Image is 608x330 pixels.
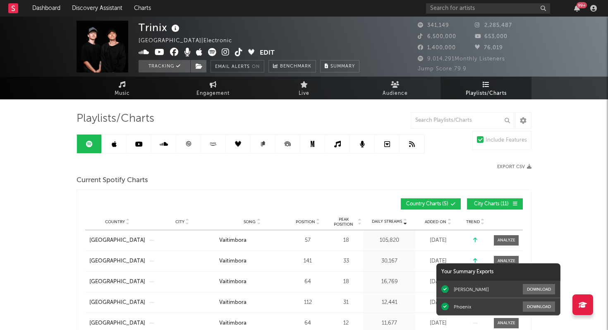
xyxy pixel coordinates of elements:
[330,319,361,328] div: 12
[289,319,326,328] div: 64
[472,202,510,207] span: City Charts ( 11 )
[289,257,326,265] div: 141
[77,77,168,99] a: Music
[139,60,190,72] button: Tracking
[299,89,309,99] span: Live
[89,278,145,286] a: [GEOGRAPHIC_DATA]
[418,56,505,62] span: 9,014,291 Monthly Listeners
[454,304,471,310] div: Phoenix
[219,299,247,307] div: Vaitimbora
[330,278,361,286] div: 18
[296,219,315,224] span: Position
[417,319,459,328] div: [DATE]
[436,263,560,281] div: Your Summary Exports
[418,34,456,39] span: 6,500,000
[330,257,361,265] div: 33
[406,202,448,207] span: Country Charts ( 5 )
[366,278,413,286] div: 16,769
[244,219,256,224] span: Song
[219,257,247,265] div: Vaitimbora
[366,236,413,245] div: 105,820
[418,23,449,28] span: 341,149
[219,299,285,307] a: Vaitimbora
[349,77,440,99] a: Audience
[383,89,408,99] span: Audience
[219,319,285,328] a: Vaitimbora
[401,198,461,210] button: Country Charts(5)
[497,164,531,169] button: Export CSV
[280,62,311,72] span: Benchmark
[105,219,125,224] span: Country
[89,236,145,245] a: [GEOGRAPHIC_DATA]
[268,60,316,72] a: Benchmark
[366,299,413,307] div: 12,441
[466,219,480,224] span: Trend
[417,257,459,265] div: [DATE]
[175,219,184,224] span: City
[330,236,361,245] div: 18
[418,66,467,72] span: Jump Score: 79.9
[475,23,512,28] span: 2,285,487
[523,301,555,312] button: Download
[418,45,456,51] span: 1,400,000
[115,89,130,99] span: Music
[89,299,145,307] a: [GEOGRAPHIC_DATA]
[486,135,527,145] div: Include Features
[320,60,359,72] button: Summary
[330,299,361,307] div: 31
[211,60,264,72] button: Email AlertsOn
[89,257,145,265] a: [GEOGRAPHIC_DATA]
[168,77,259,99] a: Engagement
[289,299,326,307] div: 112
[577,2,587,8] div: 99 +
[289,278,326,286] div: 64
[466,89,507,99] span: Playlists/Charts
[574,5,580,12] button: 99+
[417,236,459,245] div: [DATE]
[366,319,413,328] div: 11,677
[77,176,148,185] span: Current Spotify Charts
[475,34,507,39] span: 653,000
[252,65,260,69] em: On
[219,278,285,286] a: Vaitimbora
[219,319,247,328] div: Vaitimbora
[219,278,247,286] div: Vaitimbora
[196,89,230,99] span: Engagement
[372,219,402,225] span: Daily Streams
[89,319,145,328] a: [GEOGRAPHIC_DATA]
[411,112,514,129] input: Search Playlists/Charts
[523,284,555,294] button: Download
[417,278,459,286] div: [DATE]
[77,114,154,124] span: Playlists/Charts
[259,77,349,99] a: Live
[467,198,523,210] button: City Charts(11)
[366,257,413,265] div: 30,167
[289,236,326,245] div: 57
[440,77,531,99] a: Playlists/Charts
[330,217,357,227] span: Peak Position
[330,64,355,69] span: Summary
[219,257,285,265] a: Vaitimbora
[417,299,459,307] div: [DATE]
[426,3,550,14] input: Search for artists
[139,36,242,46] div: [GEOGRAPHIC_DATA] | Electronic
[219,236,285,245] a: Vaitimbora
[475,45,503,51] span: 76,019
[219,236,247,245] div: Vaitimbora
[425,219,446,224] span: Added On
[454,287,489,292] div: [PERSON_NAME]
[260,48,275,58] button: Edit
[139,21,182,34] div: Trinix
